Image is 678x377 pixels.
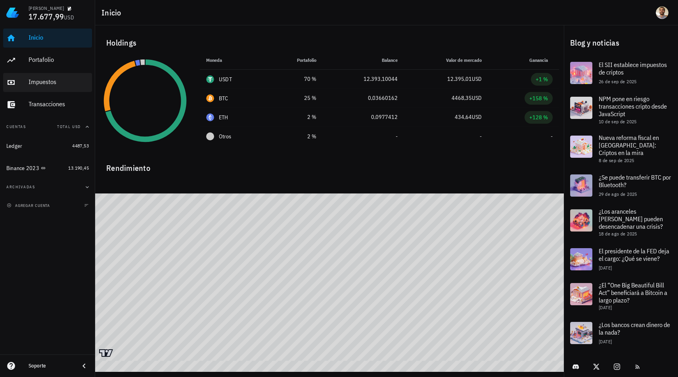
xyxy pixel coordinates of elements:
[564,168,678,203] a: ¿Se puede transferir BTC por Bluetooth? 29 de ago de 2025
[273,113,316,121] div: 2 %
[3,117,92,136] button: CuentasTotal USD
[8,203,50,208] span: agregar cuenta
[273,75,316,83] div: 70 %
[480,133,482,140] span: -
[6,165,39,172] div: Binance 2023
[200,51,267,70] th: Moneda
[64,14,74,21] span: USD
[599,134,659,157] span: Nueva reforma fiscal en [GEOGRAPHIC_DATA]: Criptos en la mira
[564,90,678,129] a: NPM pone en riesgo transacciones cripto desde JavaScript 10 de sep de 2025
[219,132,231,141] span: Otros
[599,95,667,118] span: NPM pone en riesgo transacciones cripto desde JavaScript
[564,129,678,168] a: Nueva reforma fiscal en [GEOGRAPHIC_DATA]: Criptos en la mira 8 de sep de 2025
[529,94,548,102] div: +158 %
[564,55,678,90] a: El SII establece impuestos de criptos 26 de sep de 2025
[29,100,89,108] div: Transacciones
[329,75,398,83] div: 12.393,10044
[551,133,553,140] span: -
[57,124,81,129] span: Total USD
[564,316,678,350] a: ¿Los bancos crean dinero de la nada? [DATE]
[564,203,678,242] a: ¿Los aranceles [PERSON_NAME] pueden desencadenar una crisis? 18 de ago de 2025
[329,94,398,102] div: 0,03660162
[447,75,472,82] span: 12.395,01
[273,94,316,102] div: 25 %
[529,57,553,63] span: Ganancia
[6,143,23,149] div: Ledger
[3,178,92,197] button: Archivadas
[219,94,228,102] div: BTC
[206,94,214,102] div: BTC-icon
[455,113,472,121] span: 434,64
[656,6,668,19] div: avatar
[472,94,482,101] span: USD
[329,113,398,121] div: 0,0977412
[3,95,92,114] a: Transacciones
[599,304,612,310] span: [DATE]
[396,133,398,140] span: -
[267,51,323,70] th: Portafolio
[68,165,89,171] span: 13.190,45
[100,30,559,55] div: Holdings
[564,242,678,277] a: El presidente de la FED deja el cargo: ¿Qué se viene? [DATE]
[452,94,472,101] span: 4468,35
[6,6,19,19] img: LedgiFi
[599,281,667,304] span: ¿El “One Big Beautiful Bill Act” beneficiará a Bitcoin a largo plazo?
[599,231,637,237] span: 18 de ago de 2025
[5,201,54,209] button: agregar cuenta
[29,363,73,369] div: Soporte
[273,132,316,141] div: 2 %
[3,159,92,178] a: Binance 2023 13.190,45
[323,51,404,70] th: Balance
[404,51,488,70] th: Valor de mercado
[599,119,637,124] span: 10 de sep de 2025
[3,136,92,155] a: Ledger 4487,53
[529,113,548,121] div: +128 %
[3,29,92,48] a: Inicio
[599,339,612,344] span: [DATE]
[472,113,482,121] span: USD
[219,113,228,121] div: ETH
[564,277,678,316] a: ¿El “One Big Beautiful Bill Act” beneficiará a Bitcoin a largo plazo? [DATE]
[472,75,482,82] span: USD
[599,78,637,84] span: 26 de sep de 2025
[599,265,612,271] span: [DATE]
[599,207,663,230] span: ¿Los aranceles [PERSON_NAME] pueden desencadenar una crisis?
[29,5,64,11] div: [PERSON_NAME]
[102,6,124,19] h1: Inicio
[599,191,637,197] span: 29 de ago de 2025
[599,173,671,189] span: ¿Se puede transferir BTC por Bluetooth?
[564,30,678,55] div: Blog y noticias
[72,143,89,149] span: 4487,53
[100,155,559,174] div: Rendimiento
[206,75,214,83] div: USDT-icon
[599,61,667,76] span: El SII establece impuestos de criptos
[99,349,113,357] a: Charting by TradingView
[29,56,89,63] div: Portafolio
[3,51,92,70] a: Portafolio
[599,247,669,262] span: El presidente de la FED deja el cargo: ¿Qué se viene?
[599,321,670,336] span: ¿Los bancos crean dinero de la nada?
[219,75,232,83] div: USDT
[206,113,214,121] div: ETH-icon
[29,78,89,86] div: Impuestos
[29,11,64,22] span: 17.677,99
[29,34,89,41] div: Inicio
[3,73,92,92] a: Impuestos
[536,75,548,83] div: +1 %
[599,157,634,163] span: 8 de sep de 2025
